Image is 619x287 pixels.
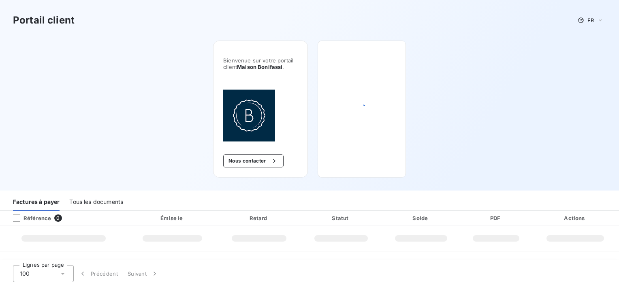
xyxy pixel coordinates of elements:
[20,270,30,278] span: 100
[54,214,62,222] span: 0
[13,194,60,211] div: Factures à payer
[223,90,275,141] img: Company logo
[74,265,123,282] button: Précédent
[383,214,459,222] div: Solde
[13,13,75,28] h3: Portail client
[123,265,164,282] button: Suivant
[533,214,617,222] div: Actions
[6,214,51,222] div: Référence
[69,194,123,211] div: Tous les documents
[223,57,298,70] span: Bienvenue sur votre portail client .
[462,214,530,222] div: PDF
[237,64,282,70] span: Maison Bonifassi
[587,17,594,24] span: FR
[129,214,216,222] div: Émise le
[219,214,299,222] div: Retard
[223,154,283,167] button: Nous contacter
[302,214,380,222] div: Statut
